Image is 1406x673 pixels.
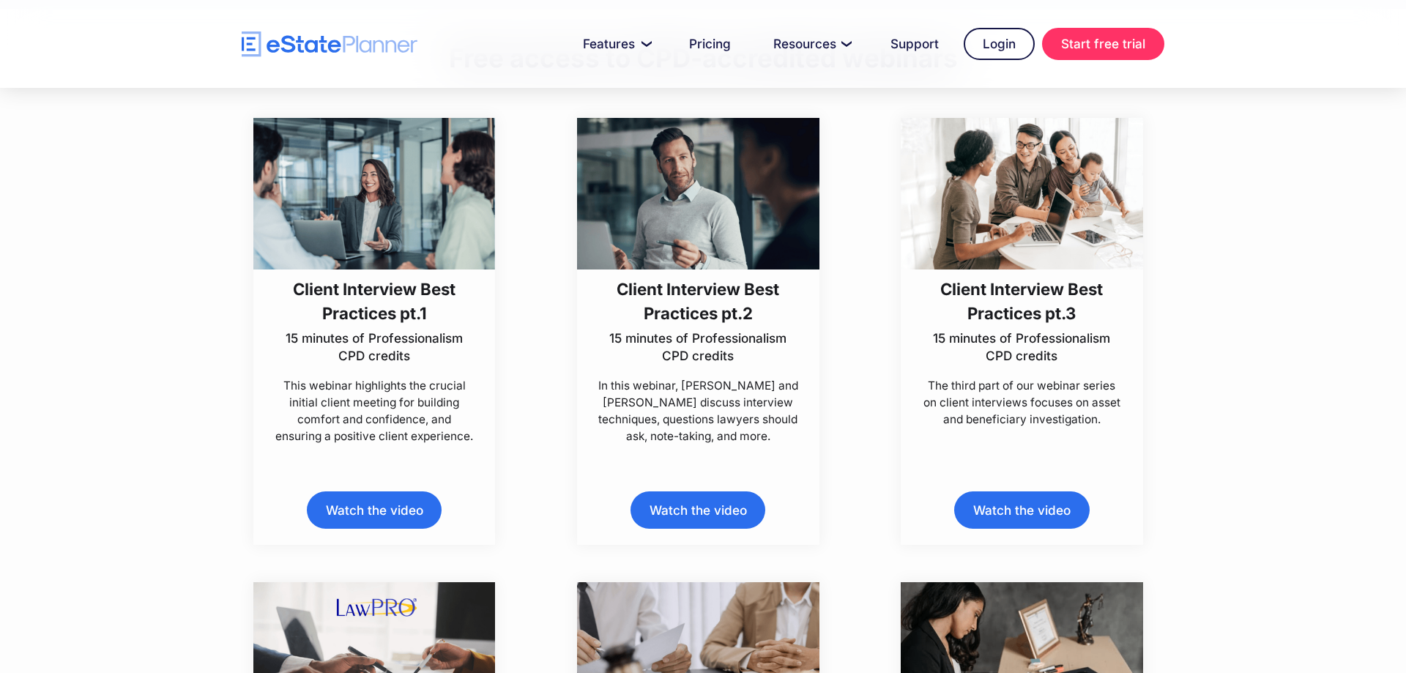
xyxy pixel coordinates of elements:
[921,330,1123,365] p: 15 minutes of Professionalism CPD credits
[307,491,442,529] a: Watch the video
[954,491,1089,529] a: Watch the video
[672,29,748,59] a: Pricing
[242,31,417,57] a: home
[597,377,799,445] p: In this webinar, [PERSON_NAME] and [PERSON_NAME] discuss interview techniques, questions lawyers ...
[273,330,475,365] p: 15 minutes of Professionalism CPD credits
[577,118,819,445] a: Client Interview Best Practices pt.215 minutes of Professionalism CPD creditsIn this webinar, [PE...
[597,330,799,365] p: 15 minutes of Professionalism CPD credits
[631,491,765,529] a: Watch the video
[565,29,664,59] a: Features
[273,277,475,326] h3: Client Interview Best Practices pt.1
[901,118,1143,428] a: Client Interview Best Practices pt.315 minutes of Professionalism CPD creditsThe third part of ou...
[253,118,496,445] a: Client Interview Best Practices pt.115 minutes of Professionalism CPD creditsThis webinar highlig...
[921,377,1123,428] p: The third part of our webinar series on client interviews focuses on asset and beneficiary invest...
[273,377,475,445] p: This webinar highlights the crucial initial client meeting for building comfort and confidence, a...
[597,277,799,326] h3: Client Interview Best Practices pt.2
[756,29,866,59] a: Resources
[873,29,956,59] a: Support
[1042,28,1164,60] a: Start free trial
[921,277,1123,326] h3: Client Interview Best Practices pt.3
[964,28,1035,60] a: Login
